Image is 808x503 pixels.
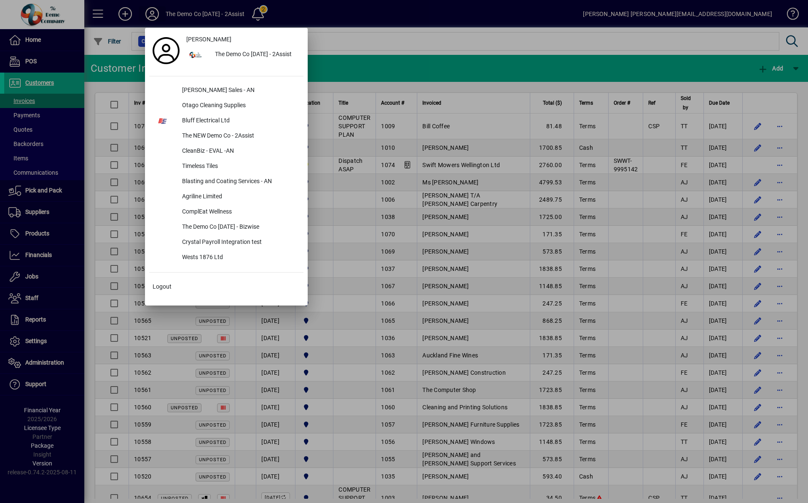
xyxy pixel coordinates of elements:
a: Profile [149,43,183,58]
div: Blasting and Coating Services - AN [175,174,303,189]
button: Agriline Limited [149,189,303,205]
div: Wests 1876 Ltd [175,250,303,265]
div: Agriline Limited [175,189,303,205]
span: [PERSON_NAME] [186,35,231,44]
button: Wests 1876 Ltd [149,250,303,265]
button: The NEW Demo Co - 2Assist [149,129,303,144]
button: Blasting and Coating Services - AN [149,174,303,189]
button: Timeless Tiles [149,159,303,174]
div: ComplEat Wellness [175,205,303,220]
span: Logout [153,282,172,291]
a: [PERSON_NAME] [183,32,303,47]
div: Otago Cleaning Supplies [175,98,303,114]
button: Logout [149,279,303,295]
div: Crystal Payroll Integration test [175,235,303,250]
button: Crystal Payroll Integration test [149,235,303,250]
button: Otago Cleaning Supplies [149,98,303,114]
button: [PERSON_NAME] Sales - AN [149,83,303,98]
div: Timeless Tiles [175,159,303,174]
div: The Demo Co [DATE] - Bizwise [175,220,303,235]
div: CleanBiz - EVAL -AN [175,144,303,159]
div: Bluff Electrical Ltd [175,114,303,129]
button: ComplEat Wellness [149,205,303,220]
button: Bluff Electrical Ltd [149,114,303,129]
div: [PERSON_NAME] Sales - AN [175,83,303,98]
button: CleanBiz - EVAL -AN [149,144,303,159]
button: The Demo Co [DATE] - 2Assist [183,47,303,62]
div: The NEW Demo Co - 2Assist [175,129,303,144]
button: The Demo Co [DATE] - Bizwise [149,220,303,235]
div: The Demo Co [DATE] - 2Assist [208,47,303,62]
